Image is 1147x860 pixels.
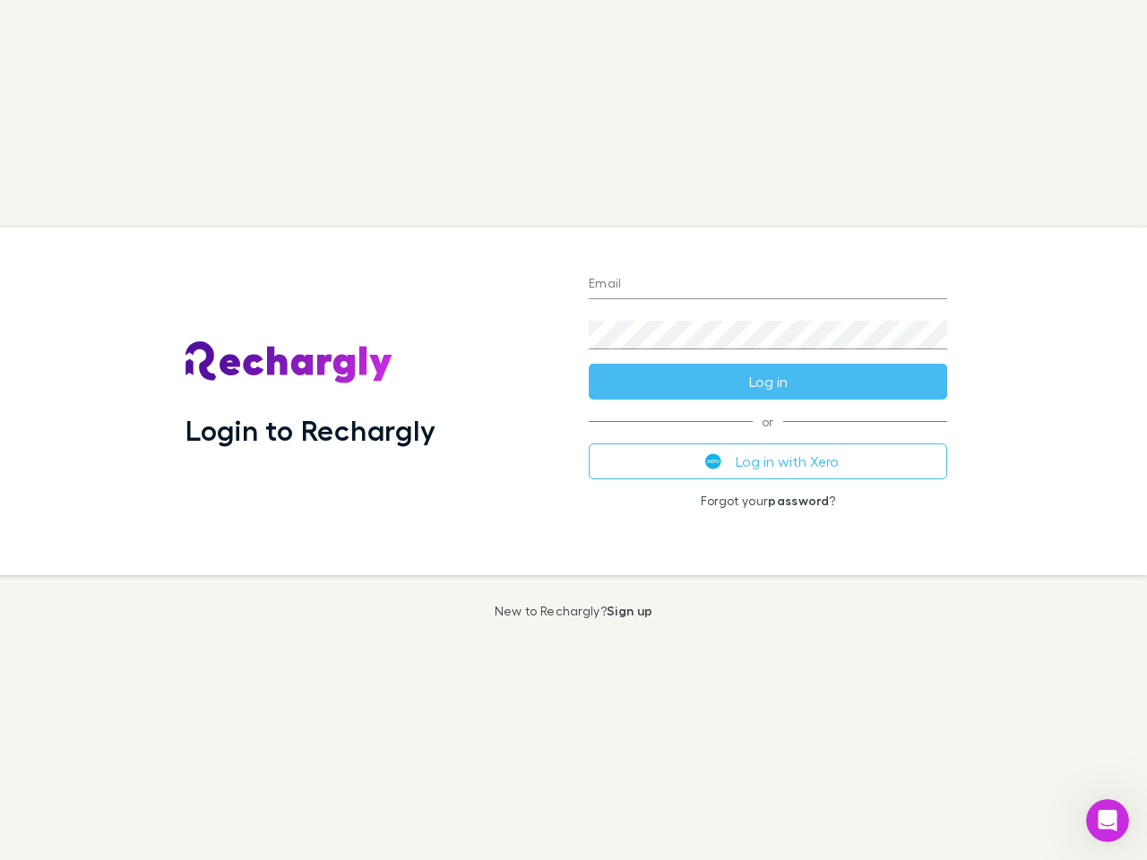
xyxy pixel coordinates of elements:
button: Log in with Xero [589,443,947,479]
img: Rechargly's Logo [185,341,393,384]
a: password [768,493,829,508]
p: Forgot your ? [589,494,947,508]
span: or [589,421,947,422]
img: Xero's logo [705,453,721,469]
a: Sign up [607,603,652,618]
button: Log in [589,364,947,400]
h1: Login to Rechargly [185,413,436,447]
iframe: Intercom live chat [1086,799,1129,842]
p: New to Rechargly? [495,604,653,618]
